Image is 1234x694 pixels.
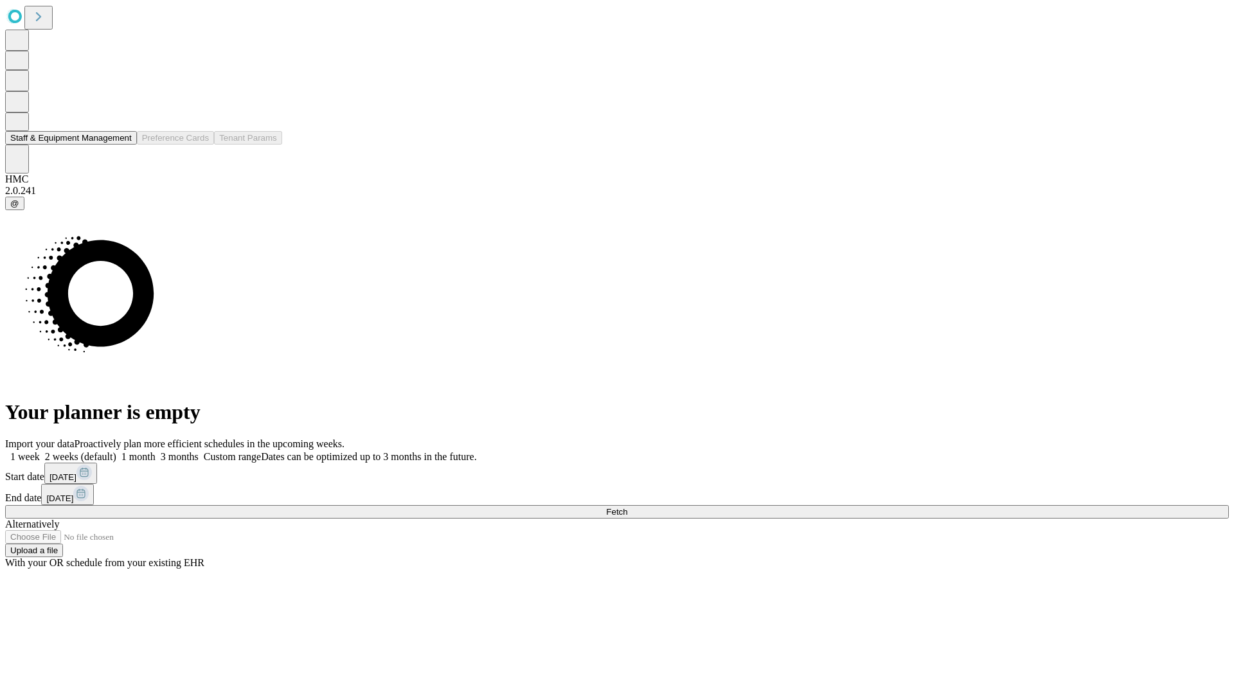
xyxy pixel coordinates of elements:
button: Tenant Params [214,131,282,145]
span: Custom range [204,451,261,462]
button: Preference Cards [137,131,214,145]
h1: Your planner is empty [5,400,1229,424]
div: HMC [5,173,1229,185]
span: [DATE] [46,494,73,503]
div: End date [5,484,1229,505]
span: 1 week [10,451,40,462]
button: Upload a file [5,544,63,557]
button: Fetch [5,505,1229,519]
span: [DATE] [49,472,76,482]
div: 2.0.241 [5,185,1229,197]
span: Fetch [606,507,627,517]
span: Proactively plan more efficient schedules in the upcoming weeks. [75,438,344,449]
span: 3 months [161,451,199,462]
button: Staff & Equipment Management [5,131,137,145]
div: Start date [5,463,1229,484]
span: @ [10,199,19,208]
span: 1 month [121,451,156,462]
button: [DATE] [44,463,97,484]
button: [DATE] [41,484,94,505]
button: @ [5,197,24,210]
span: Dates can be optimized up to 3 months in the future. [261,451,476,462]
span: Alternatively [5,519,59,529]
span: Import your data [5,438,75,449]
span: 2 weeks (default) [45,451,116,462]
span: With your OR schedule from your existing EHR [5,557,204,568]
